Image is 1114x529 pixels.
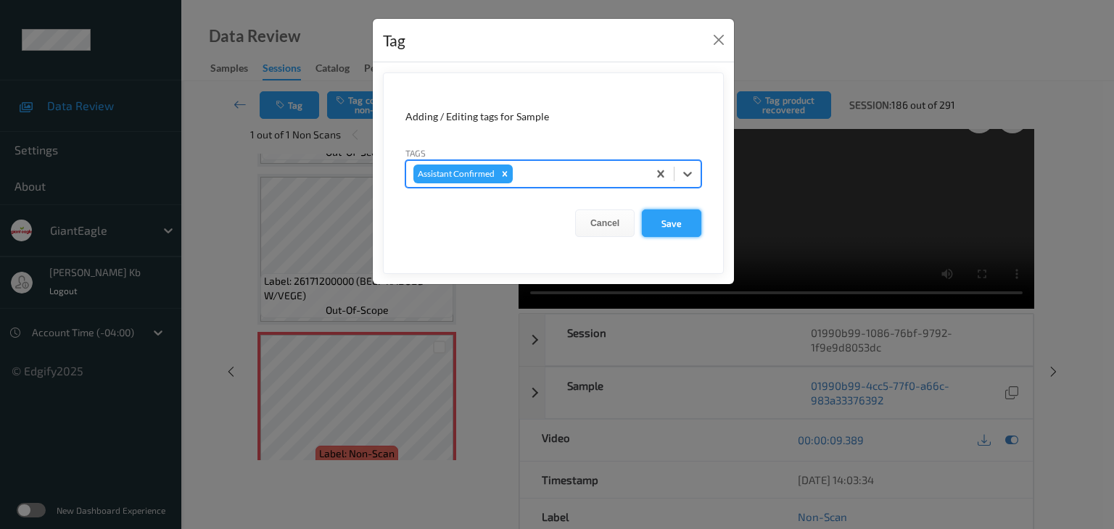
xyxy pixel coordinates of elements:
button: Cancel [575,209,635,237]
button: Save [642,209,701,237]
div: Remove Assistant Confirmed [497,164,513,183]
button: Close [709,30,729,50]
div: Assistant Confirmed [413,164,497,183]
label: Tags [405,146,426,159]
div: Tag [383,29,405,52]
div: Adding / Editing tags for Sample [405,109,701,124]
